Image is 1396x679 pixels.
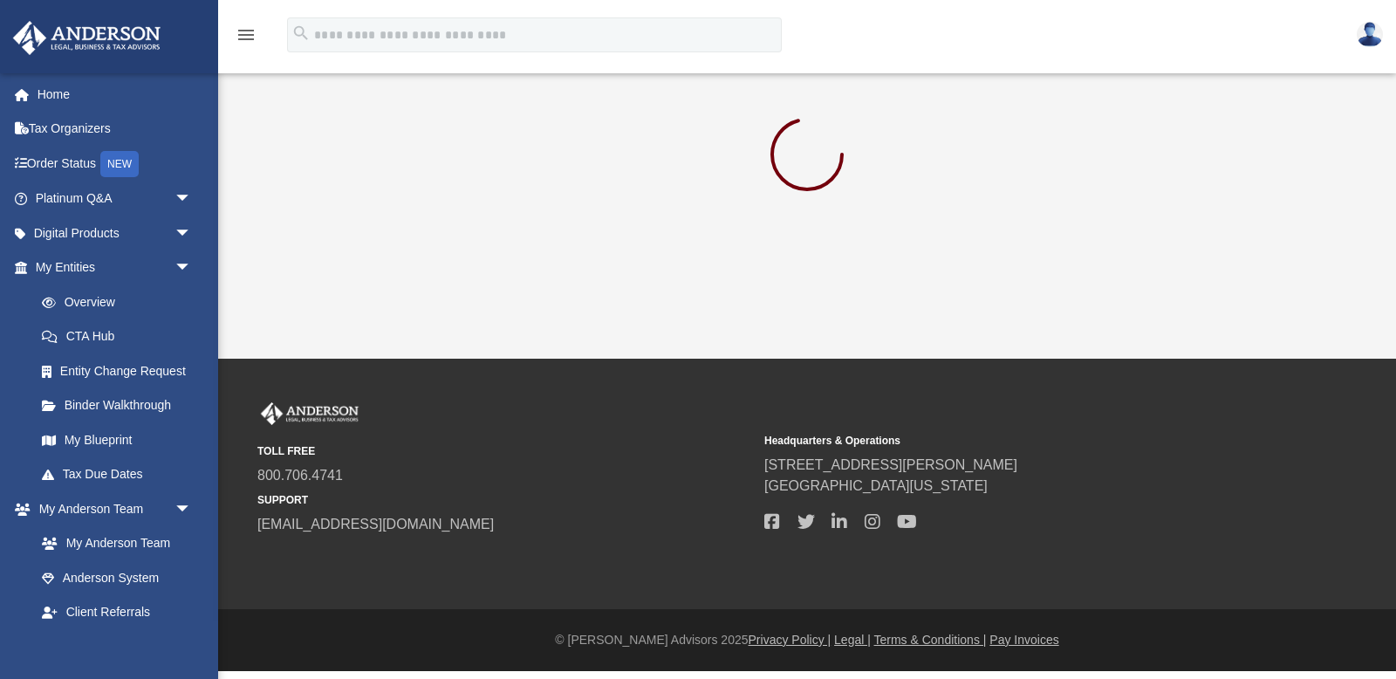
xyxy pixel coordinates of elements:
[257,517,494,532] a: [EMAIL_ADDRESS][DOMAIN_NAME]
[12,182,218,216] a: Platinum Q&Aarrow_drop_down
[24,422,209,457] a: My Blueprint
[218,631,1396,649] div: © [PERSON_NAME] Advisors 2025
[236,24,257,45] i: menu
[1357,22,1383,47] img: User Pic
[257,468,343,483] a: 800.706.4741
[236,33,257,45] a: menu
[12,77,218,112] a: Home
[291,24,311,43] i: search
[24,457,218,492] a: Tax Due Dates
[174,182,209,217] span: arrow_drop_down
[174,216,209,251] span: arrow_drop_down
[24,319,218,354] a: CTA Hub
[12,250,218,285] a: My Entitiesarrow_drop_down
[174,250,209,286] span: arrow_drop_down
[12,491,209,526] a: My Anderson Teamarrow_drop_down
[24,560,209,595] a: Anderson System
[257,443,752,459] small: TOLL FREE
[749,633,831,647] a: Privacy Policy |
[24,388,218,423] a: Binder Walkthrough
[874,633,987,647] a: Terms & Conditions |
[24,353,218,388] a: Entity Change Request
[100,151,139,177] div: NEW
[12,146,218,182] a: Order StatusNEW
[834,633,871,647] a: Legal |
[24,526,201,561] a: My Anderson Team
[764,478,988,493] a: [GEOGRAPHIC_DATA][US_STATE]
[24,595,209,630] a: Client Referrals
[8,21,166,55] img: Anderson Advisors Platinum Portal
[764,457,1017,472] a: [STREET_ADDRESS][PERSON_NAME]
[12,112,218,147] a: Tax Organizers
[989,633,1058,647] a: Pay Invoices
[257,492,752,508] small: SUPPORT
[24,285,218,319] a: Overview
[764,433,1259,449] small: Headquarters & Operations
[12,216,218,250] a: Digital Productsarrow_drop_down
[174,491,209,527] span: arrow_drop_down
[257,402,362,425] img: Anderson Advisors Platinum Portal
